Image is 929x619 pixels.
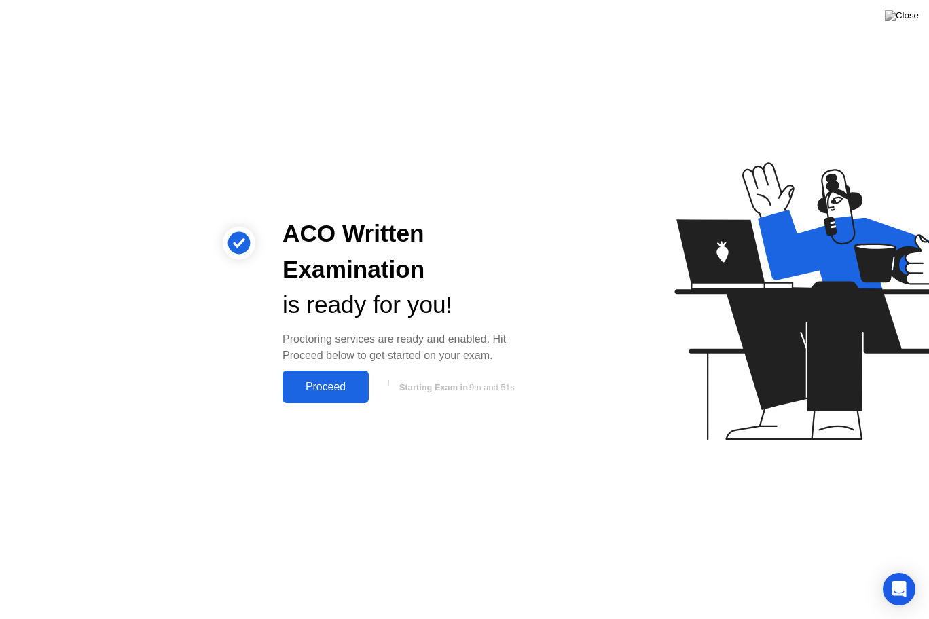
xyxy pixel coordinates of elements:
span: 9m and 51s [469,382,515,392]
div: Proceed [287,381,365,393]
button: Starting Exam in9m and 51s [376,374,535,400]
button: Proceed [283,371,369,403]
div: Proctoring services are ready and enabled. Hit Proceed below to get started on your exam. [283,331,535,364]
div: Open Intercom Messenger [883,573,915,605]
div: ACO Written Examination [283,216,535,288]
img: Close [885,10,919,21]
div: is ready for you! [283,287,535,323]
